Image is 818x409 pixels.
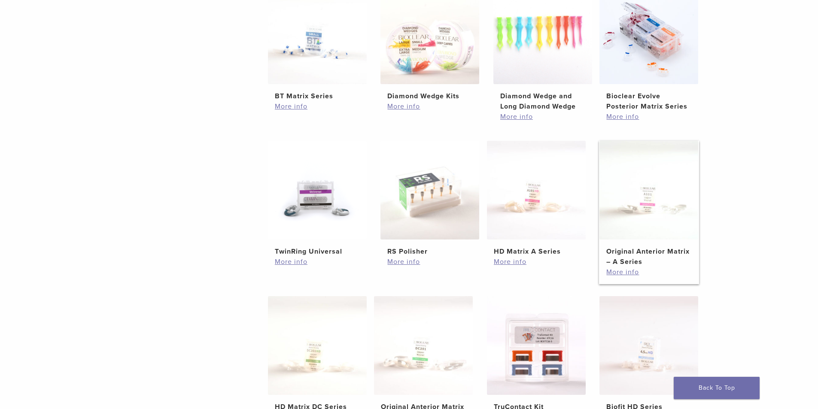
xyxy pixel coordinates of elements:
img: RS Polisher [380,141,479,239]
h2: TwinRing Universal [275,246,360,257]
img: HD Matrix A Series [487,141,586,239]
a: More info [606,267,691,277]
a: RS PolisherRS Polisher [380,141,480,257]
img: Original Anterior Matrix - DC Series [374,296,473,395]
h2: Diamond Wedge Kits [387,91,472,101]
a: More info [500,112,585,122]
img: Biofit HD Series [599,296,698,395]
a: Back To Top [674,377,760,399]
h2: BT Matrix Series [275,91,360,101]
img: TwinRing Universal [268,141,367,239]
a: Original Anterior Matrix - A SeriesOriginal Anterior Matrix – A Series [599,141,699,267]
a: More info [275,101,360,112]
h2: Original Anterior Matrix – A Series [606,246,691,267]
a: More info [494,257,579,267]
h2: HD Matrix A Series [494,246,579,257]
img: Original Anterior Matrix - A Series [599,141,698,239]
a: More info [387,257,472,267]
h2: Bioclear Evolve Posterior Matrix Series [606,91,691,112]
a: More info [387,101,472,112]
h2: RS Polisher [387,246,472,257]
a: More info [606,112,691,122]
a: HD Matrix A SeriesHD Matrix A Series [487,141,587,257]
a: More info [275,257,360,267]
img: HD Matrix DC Series [268,296,367,395]
a: TwinRing UniversalTwinRing Universal [268,141,368,257]
img: TruContact Kit [487,296,586,395]
h2: Diamond Wedge and Long Diamond Wedge [500,91,585,112]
